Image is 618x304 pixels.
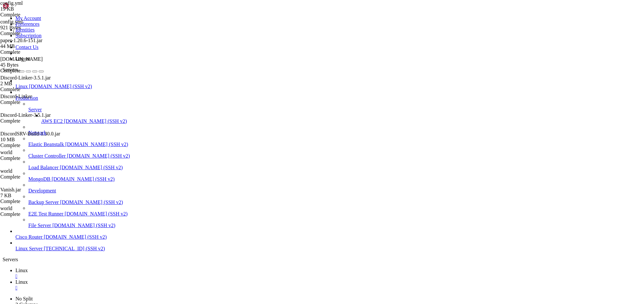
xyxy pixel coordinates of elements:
div: Complete [0,99,65,105]
div: Complete [0,87,65,92]
span: world [0,168,12,174]
div: Complete [0,174,65,180]
span: Discord-Linker [0,94,32,99]
span: Vanish.jar [0,187,65,198]
span: Discord-Linker-3.5.1.jar [0,112,51,118]
div: Complete [0,155,65,161]
div: Complete [0,49,65,55]
div: Complete [0,68,65,74]
div: Complete [0,211,65,217]
div: Complete [0,198,65,204]
span: DiscordSRV-Build-1.30.0.jar [0,131,60,136]
div: 7 KB [0,193,65,198]
span: config.yml [0,19,65,31]
span: world [0,206,12,211]
div: 10 MB [0,137,65,143]
span: config.yml [0,0,65,12]
div: Complete [0,31,65,36]
span: config.yml [0,0,23,6]
span: Discord-Linker-3.5.1.jar [0,75,65,87]
div: Complete [0,143,65,148]
div: Complete [0,118,65,124]
div: 19 KB [0,6,65,12]
span: Discord-Linker-3.5.1.jar [0,75,51,80]
span: config.yml [0,19,23,24]
span: world [0,150,12,155]
span: DiscordSRV-Build-1.30.0.jar [0,131,65,143]
div: 921 Bytes [0,25,65,31]
div: 2 MB [0,81,65,87]
span: [DOMAIN_NAME] [0,56,43,62]
div: 45 Bytes [0,62,65,68]
span: paper-1.20.6-151.jar [0,38,42,43]
span: Vanish.jar [0,187,21,192]
div: Complete [0,12,65,18]
span: run.sh [0,56,65,68]
span: paper-1.20.6-151.jar [0,38,65,49]
div: 44 MB [0,43,65,49]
